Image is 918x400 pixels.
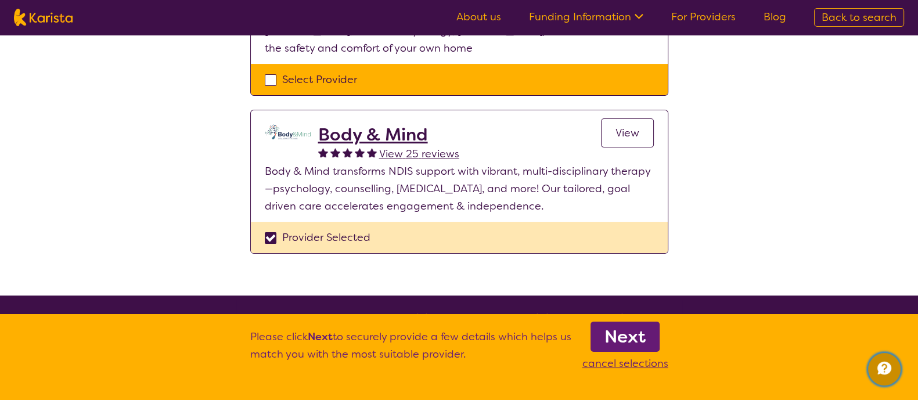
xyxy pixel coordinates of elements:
[529,10,643,24] a: Funding Information
[261,311,313,325] b: Resources
[615,126,639,140] span: View
[671,10,736,24] a: For Providers
[379,145,459,163] a: View 25 reviews
[604,325,646,348] b: Next
[379,147,459,161] span: View 25 reviews
[456,10,501,24] a: About us
[367,147,377,157] img: fullstar
[308,330,333,344] b: Next
[814,8,904,27] a: Back to search
[330,147,340,157] img: fullstar
[318,124,459,145] a: Body & Mind
[366,311,458,325] b: NDIS Participants
[601,118,654,147] a: View
[265,163,654,215] p: Body & Mind transforms NDIS support with vibrant, multi-disciplinary therapy—psychology, counsell...
[764,10,786,24] a: Blog
[14,9,73,26] img: Karista logo
[250,328,571,372] p: Please click to securely provide a few details which helps us match you with the most suitable pr...
[318,147,328,157] img: fullstar
[582,355,668,372] p: cancel selections
[822,10,897,24] span: Back to search
[355,147,365,157] img: fullstar
[343,147,352,157] img: fullstar
[591,322,660,352] a: Next
[598,311,646,325] b: Providers
[868,353,901,385] button: Channel Menu
[265,124,311,139] img: qmpolprhjdhzpcuekzqg.svg
[493,311,571,325] b: HCP Recipients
